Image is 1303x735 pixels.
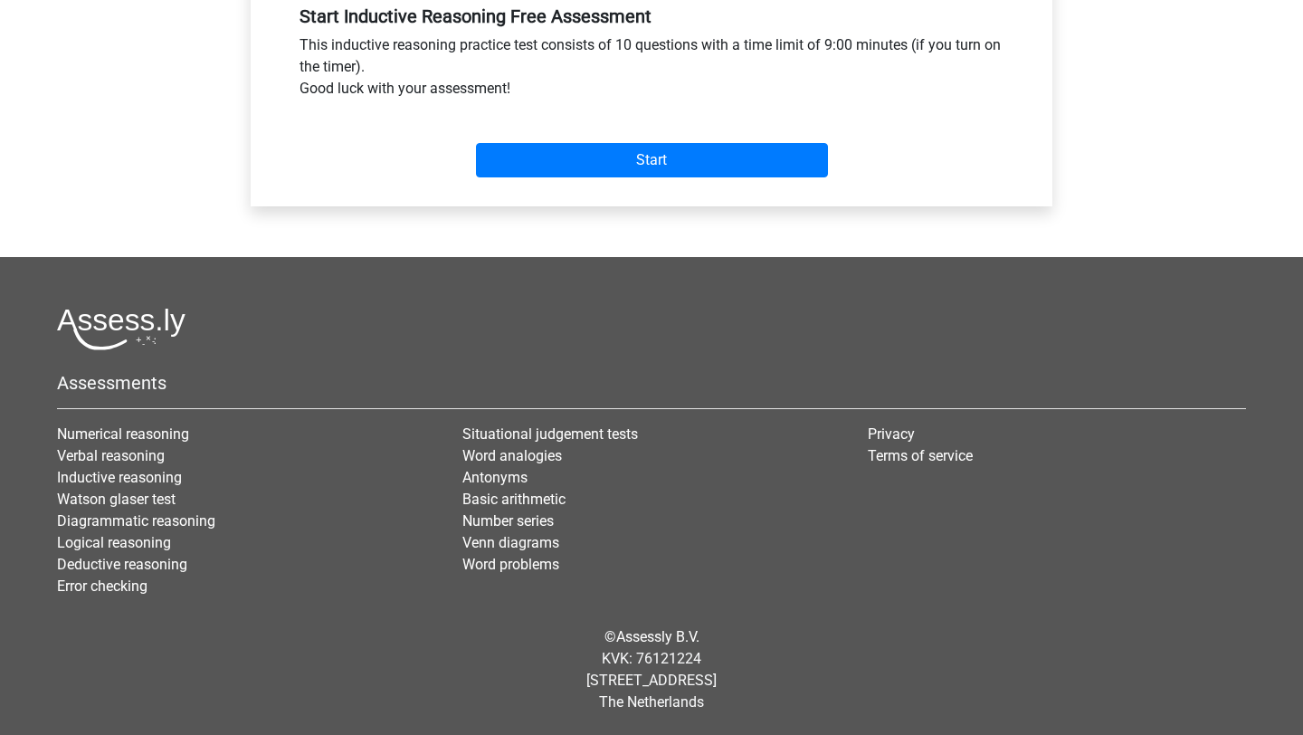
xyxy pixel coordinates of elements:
a: Assessly B.V. [616,628,699,645]
a: Verbal reasoning [57,447,165,464]
a: Deductive reasoning [57,556,187,573]
div: This inductive reasoning practice test consists of 10 questions with a time limit of 9:00 minutes... [286,34,1017,107]
img: Assessly logo [57,308,185,350]
a: Venn diagrams [462,534,559,551]
a: Inductive reasoning [57,469,182,486]
a: Antonyms [462,469,528,486]
h5: Assessments [57,372,1246,394]
input: Start [476,143,828,177]
h5: Start Inductive Reasoning Free Assessment [300,5,1003,27]
a: Numerical reasoning [57,425,189,443]
a: Watson glaser test [57,491,176,508]
a: Error checking [57,577,147,595]
a: Number series [462,512,554,530]
a: Word problems [462,556,559,573]
a: Terms of service [868,447,973,464]
a: Privacy [868,425,915,443]
a: Basic arithmetic [462,491,566,508]
a: Diagrammatic reasoning [57,512,215,530]
a: Logical reasoning [57,534,171,551]
div: © KVK: 76121224 [STREET_ADDRESS] The Netherlands [43,612,1260,728]
a: Situational judgement tests [462,425,638,443]
a: Word analogies [462,447,562,464]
